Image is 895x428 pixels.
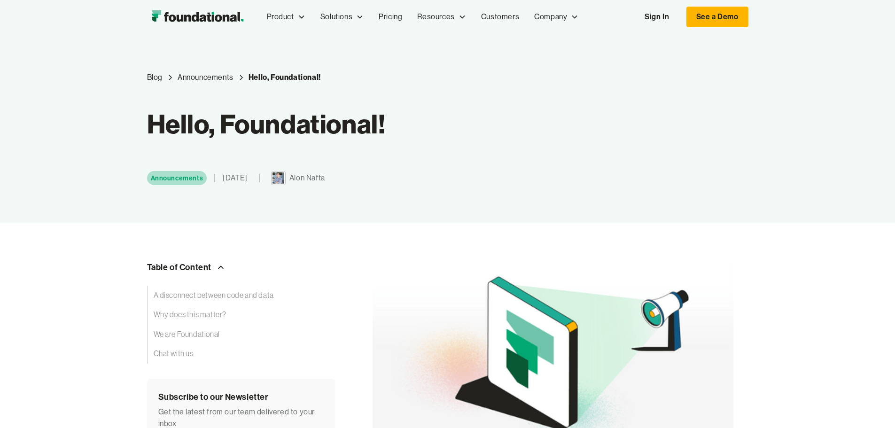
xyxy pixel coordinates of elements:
div: Product [259,1,313,32]
a: See a Demo [686,7,748,27]
div: Announcements [178,71,233,84]
a: Category [178,71,233,84]
a: Category [147,171,207,185]
div: [DATE] [223,172,248,184]
div: Alon Nafta [289,172,325,184]
a: Pricing [371,1,410,32]
a: Customers [474,1,527,32]
a: home [147,8,248,26]
div: Hello, Foundational! [249,71,321,84]
div: Announcements [151,173,203,183]
div: Solutions [313,1,371,32]
div: Resources [410,1,473,32]
a: We are Foundational [147,325,335,344]
div: Solutions [320,11,352,23]
img: Arrow [215,262,226,273]
div: Subscribe to our Newsletter [158,390,324,404]
h1: Hello, Foundational! [147,104,386,144]
a: A disconnect between code and data [147,286,335,305]
div: Resources [417,11,454,23]
div: Company [534,11,567,23]
div: Product [267,11,294,23]
a: Sign In [635,7,678,27]
a: Blog [147,71,163,84]
img: Foundational Logo [147,8,248,26]
div: Table of Content [147,260,212,274]
a: Current blog [249,71,321,84]
div: Company [527,1,586,32]
a: Chat with us [147,344,335,364]
iframe: Chat Widget [848,383,895,428]
a: Why does this matter? [147,305,335,325]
